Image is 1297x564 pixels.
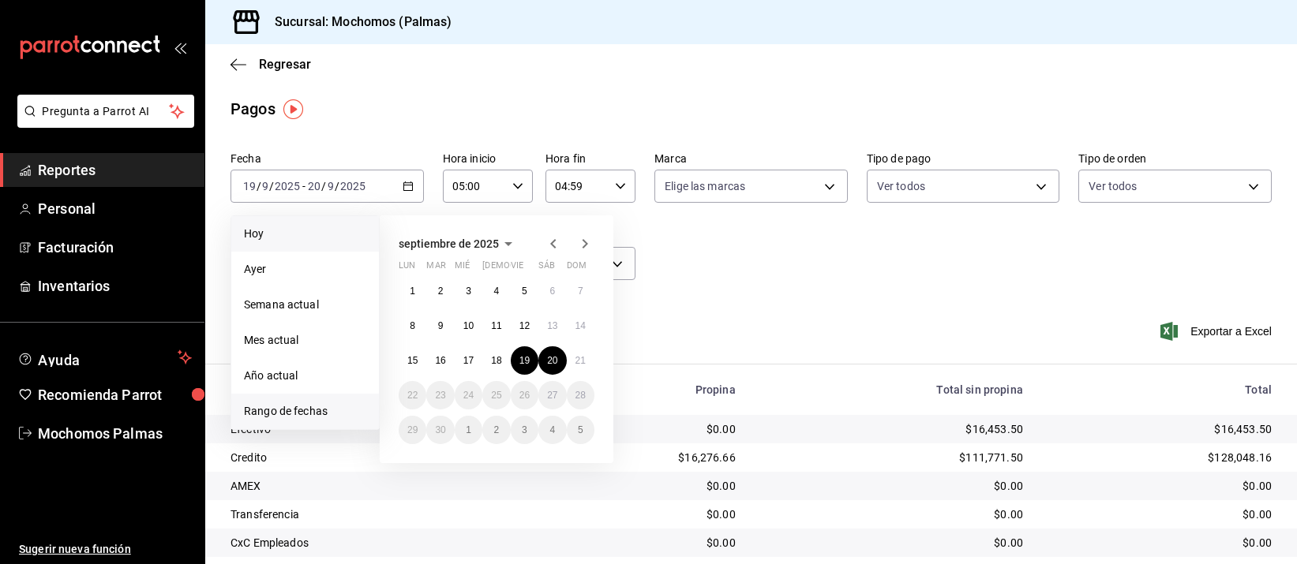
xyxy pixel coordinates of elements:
[549,506,736,522] div: $0.00
[538,277,566,305] button: 6 de septiembre de 2025
[482,416,510,444] button: 2 de octubre de 2025
[19,541,192,558] span: Sugerir nueva función
[463,320,474,331] abbr: 10 de septiembre de 2025
[575,320,586,331] abbr: 14 de septiembre de 2025
[567,260,587,277] abbr: domingo
[455,346,482,375] button: 17 de septiembre de 2025
[867,154,1060,165] label: Tipo de pago
[511,312,538,340] button: 12 de septiembre de 2025
[399,237,499,250] span: septiembre de 2025
[38,348,171,367] span: Ayuda
[519,390,530,401] abbr: 26 de septiembre de 2025
[38,275,192,297] span: Inventarios
[274,180,301,192] input: ----
[339,180,366,192] input: ----
[426,312,454,340] button: 9 de septiembre de 2025
[511,381,538,409] button: 26 de septiembre de 2025
[578,424,583,435] abbr: 5 de octubre de 2025
[538,312,566,340] button: 13 de septiembre de 2025
[438,286,444,297] abbr: 2 de septiembre de 2025
[761,506,1023,522] div: $0.00
[244,226,366,242] span: Hoy
[399,381,426,409] button: 22 de septiembre de 2025
[455,277,482,305] button: 3 de septiembre de 2025
[1048,478,1272,494] div: $0.00
[567,381,594,409] button: 28 de septiembre de 2025
[455,312,482,340] button: 10 de septiembre de 2025
[407,390,418,401] abbr: 22 de septiembre de 2025
[335,180,339,192] span: /
[511,416,538,444] button: 3 de octubre de 2025
[519,355,530,366] abbr: 19 de septiembre de 2025
[259,57,311,72] span: Regresar
[494,424,500,435] abbr: 2 de octubre de 2025
[482,277,510,305] button: 4 de septiembre de 2025
[466,424,471,435] abbr: 1 de octubre de 2025
[1048,421,1272,437] div: $16,453.50
[435,424,445,435] abbr: 30 de septiembre de 2025
[231,506,523,522] div: Transferencia
[1048,535,1272,551] div: $0.00
[426,260,445,277] abbr: martes
[522,424,527,435] abbr: 3 de octubre de 2025
[426,416,454,444] button: 30 de septiembre de 2025
[242,180,257,192] input: --
[538,416,566,444] button: 4 de octubre de 2025
[443,154,533,165] label: Hora inicio
[1089,178,1137,194] span: Ver todos
[1164,322,1272,341] button: Exportar a Excel
[491,320,501,331] abbr: 11 de septiembre de 2025
[761,535,1023,551] div: $0.00
[11,114,194,131] a: Pregunta a Parrot AI
[567,346,594,375] button: 21 de septiembre de 2025
[482,260,575,277] abbr: jueves
[549,535,736,551] div: $0.00
[257,180,261,192] span: /
[283,99,303,119] button: Tooltip marker
[482,312,510,340] button: 11 de septiembre de 2025
[399,312,426,340] button: 8 de septiembre de 2025
[399,346,426,375] button: 15 de septiembre de 2025
[482,346,510,375] button: 18 de septiembre de 2025
[244,297,366,313] span: Semana actual
[545,154,635,165] label: Hora fin
[231,450,523,465] div: Credito
[1048,506,1272,522] div: $0.00
[399,277,426,305] button: 1 de septiembre de 2025
[463,390,474,401] abbr: 24 de septiembre de 2025
[538,260,555,277] abbr: sábado
[244,368,366,384] span: Año actual
[549,286,555,297] abbr: 6 de septiembre de 2025
[17,95,194,128] button: Pregunta a Parrot AI
[426,277,454,305] button: 2 de septiembre de 2025
[261,180,269,192] input: --
[455,260,470,277] abbr: miércoles
[466,286,471,297] abbr: 3 de septiembre de 2025
[399,260,415,277] abbr: lunes
[327,180,335,192] input: --
[538,381,566,409] button: 27 de septiembre de 2025
[549,424,555,435] abbr: 4 de octubre de 2025
[654,154,848,165] label: Marca
[547,355,557,366] abbr: 20 de septiembre de 2025
[410,286,415,297] abbr: 1 de septiembre de 2025
[231,535,523,551] div: CxC Empleados
[494,286,500,297] abbr: 4 de septiembre de 2025
[407,355,418,366] abbr: 15 de septiembre de 2025
[38,237,192,258] span: Facturación
[38,159,192,181] span: Reportes
[244,332,366,349] span: Mes actual
[302,180,306,192] span: -
[511,260,523,277] abbr: viernes
[455,416,482,444] button: 1 de octubre de 2025
[321,180,326,192] span: /
[761,450,1023,465] div: $111,771.50
[519,320,530,331] abbr: 12 de septiembre de 2025
[43,103,170,120] span: Pregunta a Parrot AI
[538,346,566,375] button: 20 de septiembre de 2025
[231,154,424,165] label: Fecha
[231,478,523,494] div: AMEX
[38,198,192,219] span: Personal
[575,390,586,401] abbr: 28 de septiembre de 2025
[511,277,538,305] button: 5 de septiembre de 2025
